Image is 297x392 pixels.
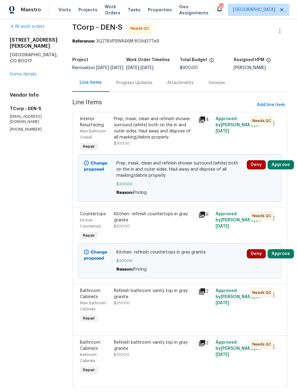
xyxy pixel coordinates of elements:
[72,99,254,111] span: Line Items
[10,105,58,112] h5: TCorp - DEN-S
[254,99,287,111] button: Add line item
[81,315,97,321] span: Repair
[198,211,212,218] div: 9
[58,7,71,13] span: Visits
[84,161,107,172] b: Change proposed
[180,66,198,70] span: $900.00
[252,341,274,347] span: Needs QC
[114,116,195,140] div: Prep, mask, clean and refinish shower surround (white) both on the in and outer sides. Haul away ...
[209,80,225,86] div: Invoices
[234,66,288,70] div: [PERSON_NAME]
[216,301,229,305] span: [DATE]
[114,288,195,300] div: Refinish bathroom vanity top in gray granite
[72,58,88,62] h5: Project
[126,58,170,62] h5: Work Order Timeline
[105,4,120,16] span: Work Orders
[21,7,41,13] span: Maestro
[126,66,139,70] span: [DATE]
[216,212,261,228] span: Approved by [PERSON_NAME] on
[209,58,214,66] span: The total cost of line items that have been proposed by Opendoor. This sum includes line items th...
[116,249,243,255] span: Kitchen- refinish countertops in gray granite
[10,52,58,64] h5: [GEOGRAPHIC_DATA], CO 80017
[247,160,266,169] button: Deny
[81,232,97,239] span: Repair
[10,127,58,132] p: [PHONE_NUMBER]
[80,353,99,363] span: Bathroom - Cabinets
[72,66,123,70] span: Renovation
[233,7,275,13] span: [GEOGRAPHIC_DATA]
[80,301,108,311] span: Main Bathroom - Cabinets
[96,66,109,70] span: [DATE]
[180,58,207,62] h5: Total Budget
[116,190,133,195] span: Reason:
[198,339,212,347] div: 2
[247,249,266,258] button: Deny
[216,129,229,133] span: [DATE]
[128,8,141,12] span: Tasks
[80,340,100,351] span: Bathroom Cabinets
[219,4,223,10] div: 20
[72,38,287,44] div: 3QZ18VP9WA46M-809d377e9
[198,116,212,123] div: 4
[10,114,58,124] p: [EMAIL_ADDRESS][DOMAIN_NAME]
[216,117,261,133] span: Approved by [PERSON_NAME] on
[252,118,274,124] span: Needs QC
[80,218,101,228] span: Kitchen - Countertops
[80,80,102,86] div: Line Items
[114,301,130,305] span: $200.00
[80,129,108,139] span: Main Bathroom - Overall
[116,80,152,86] div: Progress Updates
[216,224,229,228] span: [DATE]
[10,24,45,29] a: All work orders
[114,224,130,228] span: $300.00
[116,258,243,264] span: $200.00
[80,117,104,127] span: Interior Resurfacing
[268,249,294,258] button: Approve
[141,66,153,70] span: [DATE]
[96,66,123,70] span: -
[179,4,209,16] span: Geo Assignments
[10,72,36,76] a: Home details
[80,289,100,299] span: Bathroom Cabinets
[114,339,195,352] div: Refinish bathroom vanity top in gray granite
[252,213,274,219] span: Needs QC
[80,212,106,216] span: Countertops
[10,37,58,49] h2: [STREET_ADDRESS][PERSON_NAME]
[81,143,97,150] span: Repair
[257,101,285,109] span: Add line item
[116,267,133,272] span: Reason:
[81,367,97,373] span: Repair
[116,160,243,179] span: Prep, mask, clean and refinish shower surround (white) both on the in and outer sides. Haul away ...
[116,181,243,187] span: $200.00
[10,92,58,98] h4: Vendor Info
[72,39,95,43] b: Reference:
[216,289,261,305] span: Approved by [PERSON_NAME] on
[266,58,271,66] span: The hpm assigned to this work order.
[234,58,264,62] h5: Assigned HPM
[198,288,212,295] div: 2
[72,24,122,31] span: TCorp - DEN-S
[268,160,294,169] button: Approve
[126,66,153,70] span: -
[133,267,147,272] span: Pricing
[111,66,123,70] span: [DATE]
[148,7,172,13] span: Properties
[216,340,261,357] span: Approved by [PERSON_NAME] on
[84,250,107,261] b: Change proposed
[216,353,229,357] span: [DATE]
[167,80,194,86] div: Attachments
[114,211,195,223] div: Kitchen- refinish countertops in gray granite
[133,190,147,195] span: Pricing
[114,353,129,357] span: $100.00
[252,290,274,296] span: Needs QC
[130,25,152,31] span: Needs QC
[78,7,97,13] span: Projects
[114,142,130,145] span: $300.00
